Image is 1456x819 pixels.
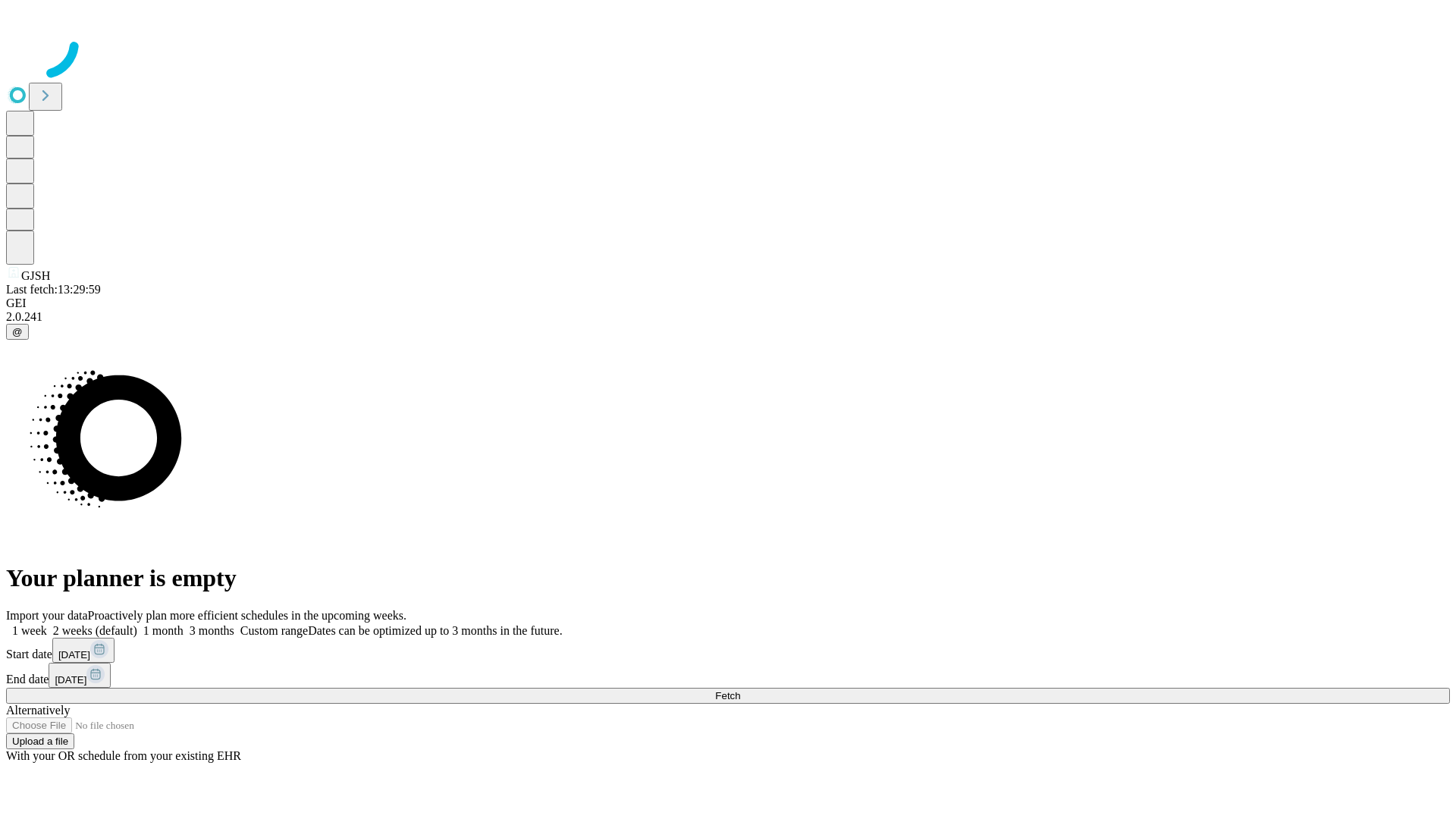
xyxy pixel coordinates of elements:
[6,297,1450,310] div: GEI
[6,733,74,749] button: Upload a file
[6,609,88,622] span: Import your data
[6,749,241,762] span: With your OR schedule from your existing EHR
[143,624,184,637] span: 1 month
[6,638,1450,663] div: Start date
[6,324,29,340] button: @
[88,609,406,622] span: Proactively plan more efficient schedules in the upcoming weeks.
[6,663,1450,688] div: End date
[6,564,1450,592] h1: Your planner is empty
[6,704,70,717] span: Alternatively
[53,624,137,637] span: 2 weeks (default)
[12,326,23,337] span: @
[6,688,1450,704] button: Fetch
[49,663,111,688] button: [DATE]
[21,269,50,282] span: GJSH
[6,283,101,296] span: Last fetch: 13:29:59
[55,674,86,686] span: [DATE]
[715,690,740,701] span: Fetch
[58,649,90,661] span: [DATE]
[308,624,562,637] span: Dates can be optimized up to 3 months in the future.
[240,624,308,637] span: Custom range
[52,638,115,663] button: [DATE]
[12,624,47,637] span: 1 week
[6,310,1450,324] div: 2.0.241
[190,624,234,637] span: 3 months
